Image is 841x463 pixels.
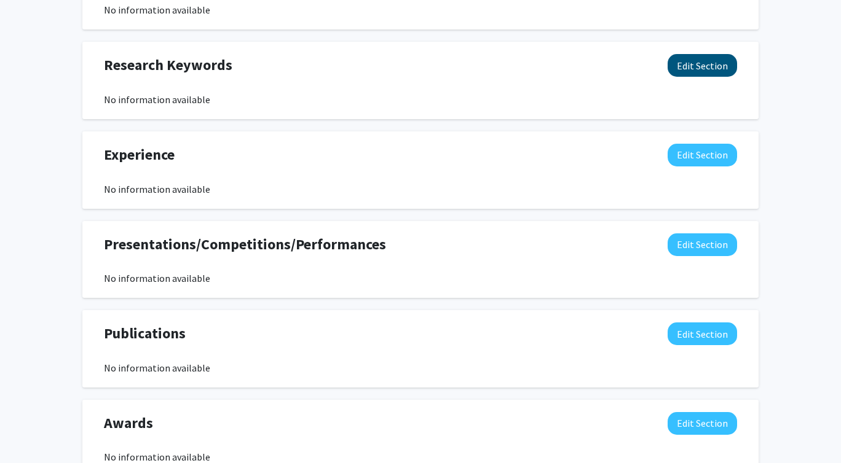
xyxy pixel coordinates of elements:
div: No information available [104,92,737,107]
div: No information available [104,2,737,17]
button: Edit Presentations/Competitions/Performances [668,233,737,256]
span: Presentations/Competitions/Performances [104,233,386,255]
span: Awards [104,412,153,434]
div: No information available [104,360,737,375]
button: Edit Research Keywords [668,54,737,77]
div: No information available [104,182,737,196]
button: Edit Awards [668,412,737,435]
button: Edit Experience [668,144,737,166]
iframe: Chat [9,408,52,454]
span: Experience [104,144,175,166]
span: Research Keywords [104,54,232,76]
div: No information available [104,271,737,286]
span: Publications [104,322,186,344]
button: Edit Publications [668,322,737,345]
